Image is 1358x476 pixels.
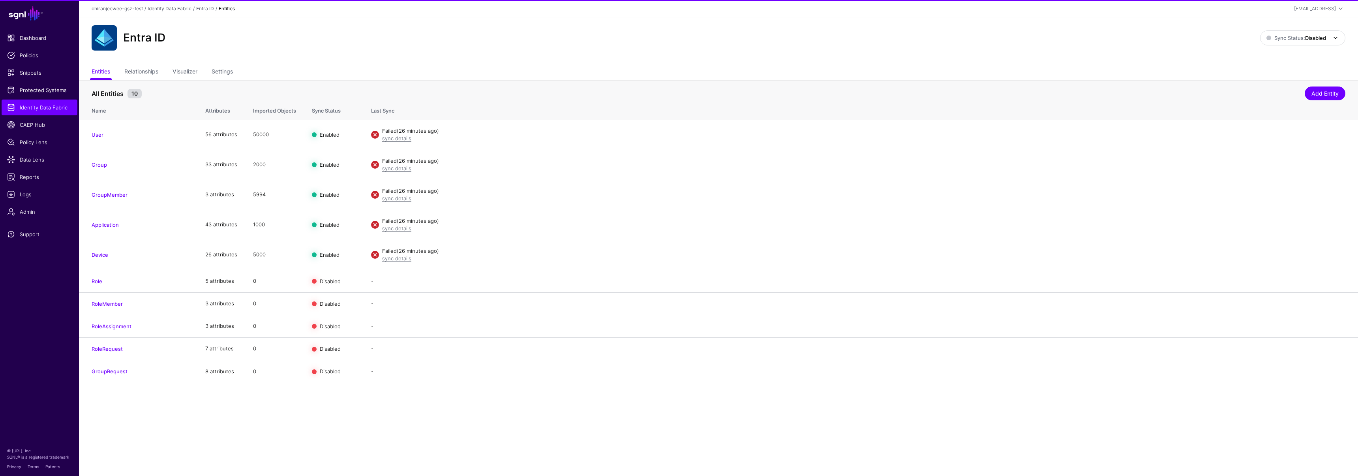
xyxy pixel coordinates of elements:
a: Policies [2,47,77,63]
td: 7 attributes [197,338,245,360]
app-datasources-item-entities-syncstatus: - [371,323,373,329]
span: CAEP Hub [7,121,72,129]
a: User [92,132,103,138]
td: 56 attributes [197,120,245,150]
a: RoleRequest [92,346,123,352]
span: Data Lens [7,156,72,164]
span: All Entities [90,89,126,98]
a: RoleMember [92,301,123,307]
div: Failed (26 minutes ago) [382,127,1345,135]
td: 0 [245,338,304,360]
a: Logs [2,186,77,202]
td: 0 [245,315,304,337]
div: / [143,5,148,12]
a: Entities [92,65,110,80]
strong: Entities [219,6,235,11]
a: Role [92,278,102,284]
span: Support [7,230,72,238]
a: Protected Systems [2,82,77,98]
h2: Entra ID [123,31,165,45]
a: CAEP Hub [2,117,77,133]
span: Sync Status: [1266,35,1326,41]
img: svg+xml;base64,PHN2ZyB3aWR0aD0iNjQiIGhlaWdodD0iNjQiIHZpZXdCb3g9IjAgMCA2NCA2NCIgZmlsbD0ibm9uZSIgeG... [92,25,117,51]
span: Disabled [320,346,341,352]
span: Disabled [320,368,341,374]
a: Identity Data Fabric [2,100,77,115]
td: 26 attributes [197,240,245,270]
div: / [191,5,196,12]
td: 3 attributes [197,180,245,210]
a: sync details [382,225,411,231]
a: Snippets [2,65,77,81]
td: 43 attributes [197,210,245,240]
a: Data Lens [2,152,77,167]
a: Settings [212,65,233,80]
span: Dashboard [7,34,72,42]
a: sync details [382,165,411,171]
td: 5994 [245,180,304,210]
span: Enabled [320,132,339,138]
div: Failed (26 minutes ago) [382,247,1345,255]
app-datasources-item-entities-syncstatus: - [371,345,373,352]
a: GroupRequest [92,368,128,374]
a: Visualizer [173,65,197,80]
th: Last Sync [363,99,1358,120]
a: Policy Lens [2,134,77,150]
span: Admin [7,208,72,216]
span: Enabled [320,252,339,258]
span: Policy Lens [7,138,72,146]
app-datasources-item-entities-syncstatus: - [371,368,373,374]
td: 5 attributes [197,270,245,292]
span: Enabled [320,192,339,198]
td: 2000 [245,150,304,180]
th: Name [79,99,197,120]
small: 10 [128,89,142,98]
td: 0 [245,292,304,315]
td: 3 attributes [197,315,245,337]
app-datasources-item-entities-syncstatus: - [371,300,373,307]
span: Enabled [320,162,339,168]
a: Identity Data Fabric [148,6,191,11]
td: 3 attributes [197,292,245,315]
a: SGNL [5,5,74,22]
a: Relationships [124,65,158,80]
a: Add Entity [1305,87,1345,100]
td: 0 [245,270,304,292]
a: sync details [382,135,411,141]
a: Group [92,162,107,168]
a: Privacy [7,464,21,469]
a: Dashboard [2,30,77,46]
p: © [URL], Inc [7,448,72,454]
span: Enabled [320,222,339,228]
th: Sync Status [304,99,363,120]
td: 5000 [245,240,304,270]
span: Reports [7,173,72,181]
a: Device [92,252,108,258]
a: Entra ID [196,6,214,11]
td: 50000 [245,120,304,150]
div: [EMAIL_ADDRESS] [1294,5,1336,12]
span: Protected Systems [7,86,72,94]
td: 0 [245,360,304,383]
p: SGNL® is a registered trademark [7,454,72,460]
span: Identity Data Fabric [7,103,72,111]
div: Failed (26 minutes ago) [382,157,1345,165]
div: Failed (26 minutes ago) [382,217,1345,225]
td: 8 attributes [197,360,245,383]
td: 33 attributes [197,150,245,180]
app-datasources-item-entities-syncstatus: - [371,278,373,284]
div: / [214,5,219,12]
a: Patents [45,464,60,469]
a: Reports [2,169,77,185]
a: chiranjeewee-gsz-test [92,6,143,11]
strong: Disabled [1305,35,1326,41]
th: Attributes [197,99,245,120]
a: sync details [382,255,411,262]
span: Disabled [320,278,341,284]
span: Snippets [7,69,72,77]
td: 1000 [245,210,304,240]
span: Disabled [320,300,341,307]
th: Imported Objects [245,99,304,120]
span: Disabled [320,323,341,329]
span: Policies [7,51,72,59]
